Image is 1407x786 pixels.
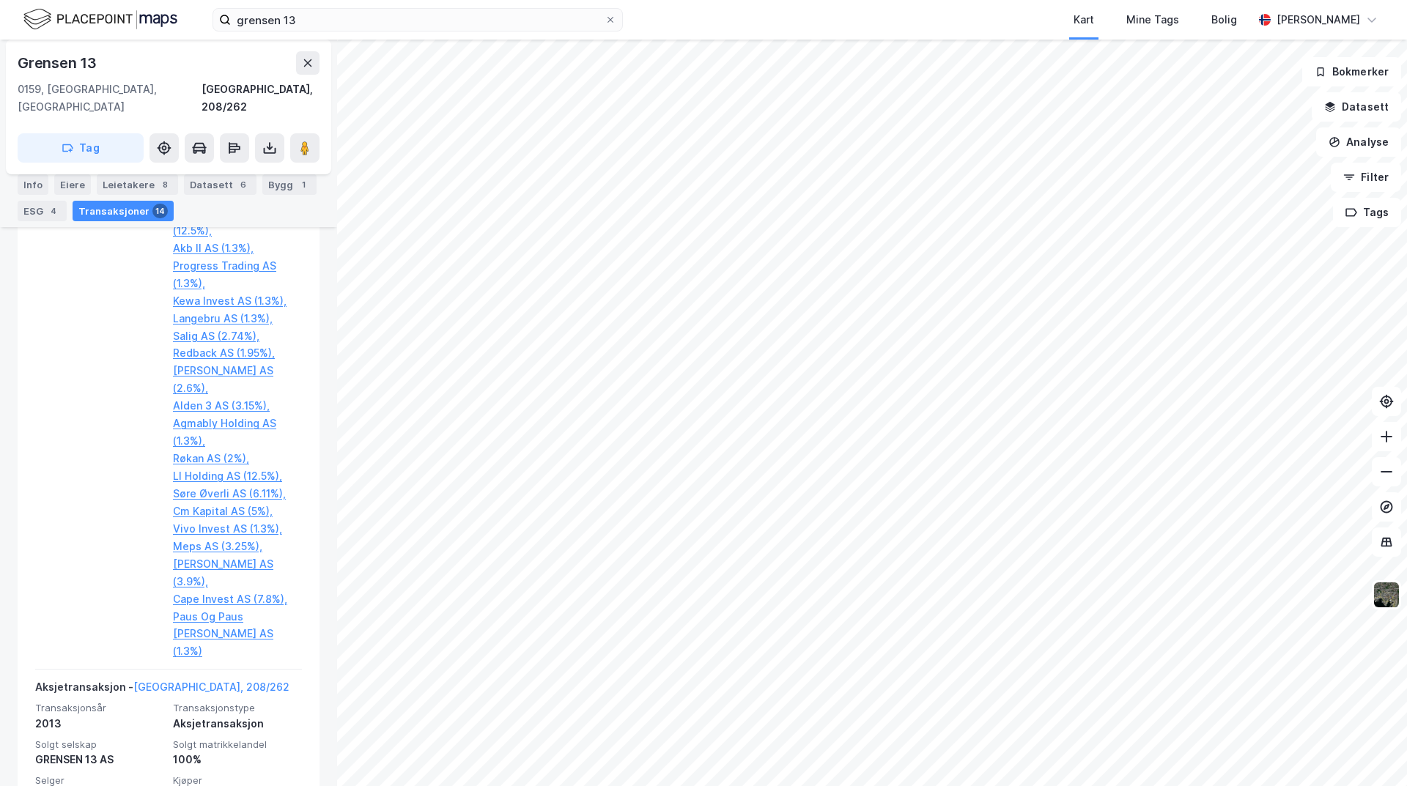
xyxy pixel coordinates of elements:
[1331,163,1401,192] button: Filter
[173,310,302,327] a: Langebru AS (1.3%),
[173,608,302,661] a: Paus Og Paus [PERSON_NAME] AS (1.3%)
[1074,11,1094,29] div: Kart
[202,81,320,116] div: [GEOGRAPHIC_DATA], 208/262
[23,7,177,32] img: logo.f888ab2527a4732fd821a326f86c7f29.svg
[1302,57,1401,86] button: Bokmerker
[173,415,302,450] a: Agmably Holding AS (1.3%),
[97,174,178,195] div: Leietakere
[173,702,302,714] span: Transaksjonstype
[173,397,302,415] a: Alden 3 AS (3.15%),
[152,204,168,218] div: 14
[1333,198,1401,227] button: Tags
[173,520,302,538] a: Vivo Invest AS (1.3%),
[296,177,311,192] div: 1
[173,738,302,751] span: Solgt matrikkelandel
[173,257,302,292] a: Progress Trading AS (1.3%),
[173,240,302,257] a: Akb II AS (1.3%),
[173,344,302,362] a: Redback AS (1.95%),
[18,174,48,195] div: Info
[35,678,289,702] div: Aksjetransaksjon -
[18,201,67,221] div: ESG
[35,738,164,751] span: Solgt selskap
[73,201,174,221] div: Transaksjoner
[54,174,91,195] div: Eiere
[173,327,302,345] a: Salig AS (2.74%),
[18,81,202,116] div: 0159, [GEOGRAPHIC_DATA], [GEOGRAPHIC_DATA]
[1277,11,1360,29] div: [PERSON_NAME]
[173,555,302,590] a: [PERSON_NAME] AS (3.9%),
[173,751,302,768] div: 100%
[173,467,302,485] a: Ll Holding AS (12.5%),
[173,485,302,503] a: Søre Øverli AS (6.11%),
[35,702,164,714] span: Transaksjonsår
[46,204,61,218] div: 4
[173,538,302,555] a: Meps AS (3.25%),
[133,681,289,693] a: [GEOGRAPHIC_DATA], 208/262
[173,503,302,520] a: Cm Kapital AS (5%),
[18,133,144,163] button: Tag
[35,715,164,733] div: 2013
[158,177,172,192] div: 8
[173,292,302,310] a: Kewa Invest AS (1.3%),
[1334,716,1407,786] iframe: Chat Widget
[173,450,302,467] a: Røkan AS (2%),
[18,51,100,75] div: Grensen 13
[173,715,302,733] div: Aksjetransaksjon
[1312,92,1401,122] button: Datasett
[1334,716,1407,786] div: Kontrollprogram for chat
[35,751,164,768] div: GRENSEN 13 AS
[184,174,256,195] div: Datasett
[1373,581,1400,609] img: 9k=
[1316,127,1401,157] button: Analyse
[173,590,302,608] a: Cape Invest AS (7.8%),
[262,174,317,195] div: Bygg
[236,177,251,192] div: 6
[1126,11,1179,29] div: Mine Tags
[231,9,605,31] input: Søk på adresse, matrikkel, gårdeiere, leietakere eller personer
[1211,11,1237,29] div: Bolig
[173,362,302,397] a: [PERSON_NAME] AS (2.6%),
